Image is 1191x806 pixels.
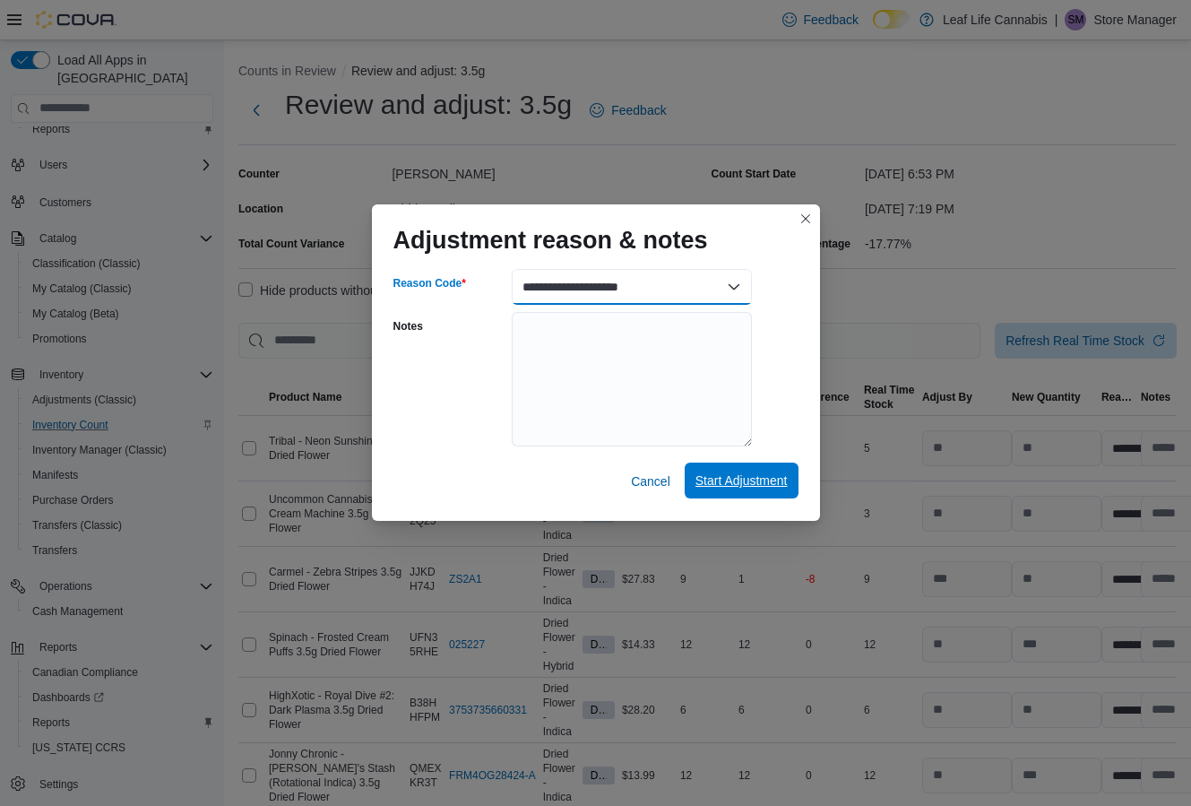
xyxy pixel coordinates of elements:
[393,226,708,255] h1: Adjustment reason & notes
[695,472,788,490] span: Start Adjustment
[393,319,423,334] label: Notes
[631,472,670,490] span: Cancel
[795,208,816,230] button: Closes this modal window
[393,276,466,290] label: Reason Code
[624,464,677,499] button: Cancel
[685,463,798,498] button: Start Adjustment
